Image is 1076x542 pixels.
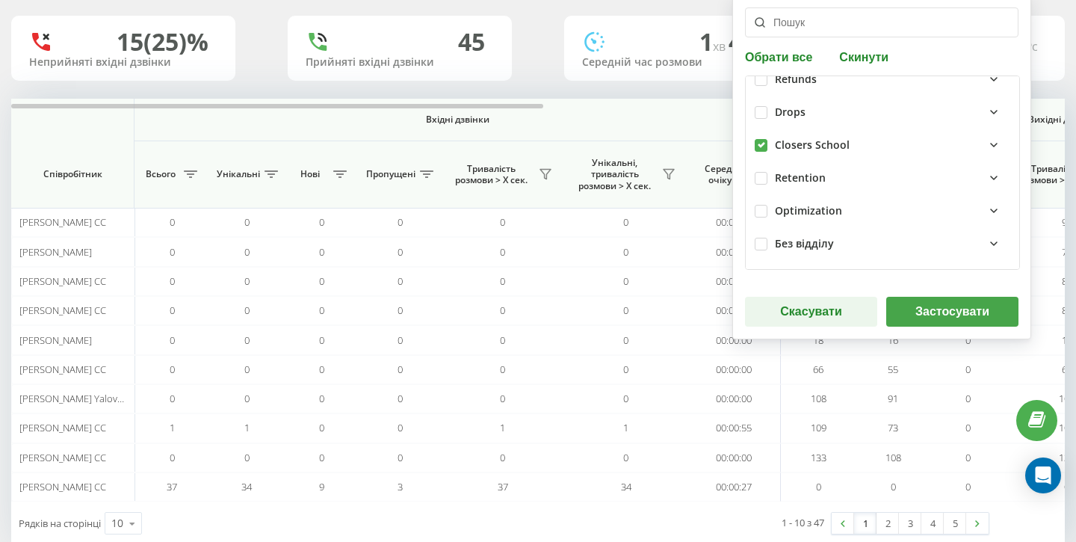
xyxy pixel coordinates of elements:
[167,480,177,493] span: 37
[687,267,781,296] td: 00:00:00
[173,114,741,126] span: Вхідні дзвінки
[458,28,485,56] div: 45
[500,421,505,434] span: 1
[19,451,106,464] span: [PERSON_NAME] CC
[687,296,781,325] td: 00:00:00
[319,215,324,229] span: 0
[623,304,628,317] span: 0
[687,237,781,266] td: 00:00:00
[921,513,944,534] a: 4
[1059,451,1075,464] span: 133
[217,168,260,180] span: Унікальні
[500,304,505,317] span: 0
[965,451,971,464] span: 0
[775,172,826,185] div: Retention
[398,421,403,434] span: 0
[170,363,175,376] span: 0
[1025,458,1061,493] div: Open Intercom Messenger
[699,163,769,186] span: Середній час очікування
[1062,274,1072,288] span: 88
[1059,421,1075,434] span: 109
[687,355,781,384] td: 00:00:00
[244,333,250,347] span: 0
[319,304,324,317] span: 0
[498,480,508,493] span: 37
[965,363,971,376] span: 0
[19,421,106,434] span: [PERSON_NAME] CC
[1062,245,1072,259] span: 79
[623,215,628,229] span: 0
[572,157,658,192] span: Унікальні, тривалість розмови > Х сек.
[965,392,971,405] span: 0
[500,333,505,347] span: 0
[19,480,106,493] span: [PERSON_NAME] СС
[888,333,898,347] span: 16
[170,245,175,259] span: 0
[244,215,250,229] span: 0
[170,421,175,434] span: 1
[244,274,250,288] span: 0
[398,304,403,317] span: 0
[170,215,175,229] span: 0
[965,480,971,493] span: 0
[291,168,329,180] span: Нові
[319,333,324,347] span: 0
[687,472,781,502] td: 00:00:27
[623,274,628,288] span: 0
[170,274,175,288] span: 0
[854,513,876,534] a: 1
[398,480,403,493] span: 3
[745,297,877,327] button: Скасувати
[886,297,1018,327] button: Застосувати
[1059,392,1075,405] span: 108
[244,304,250,317] span: 0
[623,363,628,376] span: 0
[623,392,628,405] span: 0
[500,392,505,405] span: 0
[170,333,175,347] span: 0
[170,451,175,464] span: 0
[687,413,781,443] td: 00:00:55
[944,513,966,534] a: 5
[19,333,92,347] span: [PERSON_NAME]
[170,304,175,317] span: 0
[366,168,415,180] span: Пропущені
[1062,304,1072,317] span: 80
[19,215,106,229] span: [PERSON_NAME] CC
[729,25,761,58] span: 44
[24,168,121,180] span: Співробітник
[687,208,781,237] td: 00:00:00
[319,245,324,259] span: 0
[398,392,403,405] span: 0
[816,480,821,493] span: 0
[1032,38,1038,55] span: c
[19,392,153,405] span: [PERSON_NAME] Yalovenko CC
[319,480,324,493] span: 9
[811,392,826,405] span: 108
[19,304,106,317] span: [PERSON_NAME] CC
[398,215,403,229] span: 0
[623,245,628,259] span: 0
[965,421,971,434] span: 0
[1062,215,1072,229] span: 97
[398,274,403,288] span: 0
[244,392,250,405] span: 0
[623,451,628,464] span: 0
[621,480,631,493] span: 34
[244,421,250,434] span: 1
[319,274,324,288] span: 0
[835,49,893,64] button: Скинути
[306,56,494,69] div: Прийняті вхідні дзвінки
[775,106,806,119] div: Drops
[699,25,729,58] span: 1
[244,451,250,464] span: 0
[899,513,921,534] a: 3
[241,480,252,493] span: 34
[811,451,826,464] span: 133
[582,56,770,69] div: Середній час розмови
[811,421,826,434] span: 109
[623,333,628,347] span: 0
[782,515,824,530] div: 1 - 10 з 47
[500,215,505,229] span: 0
[687,325,781,354] td: 00:00:00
